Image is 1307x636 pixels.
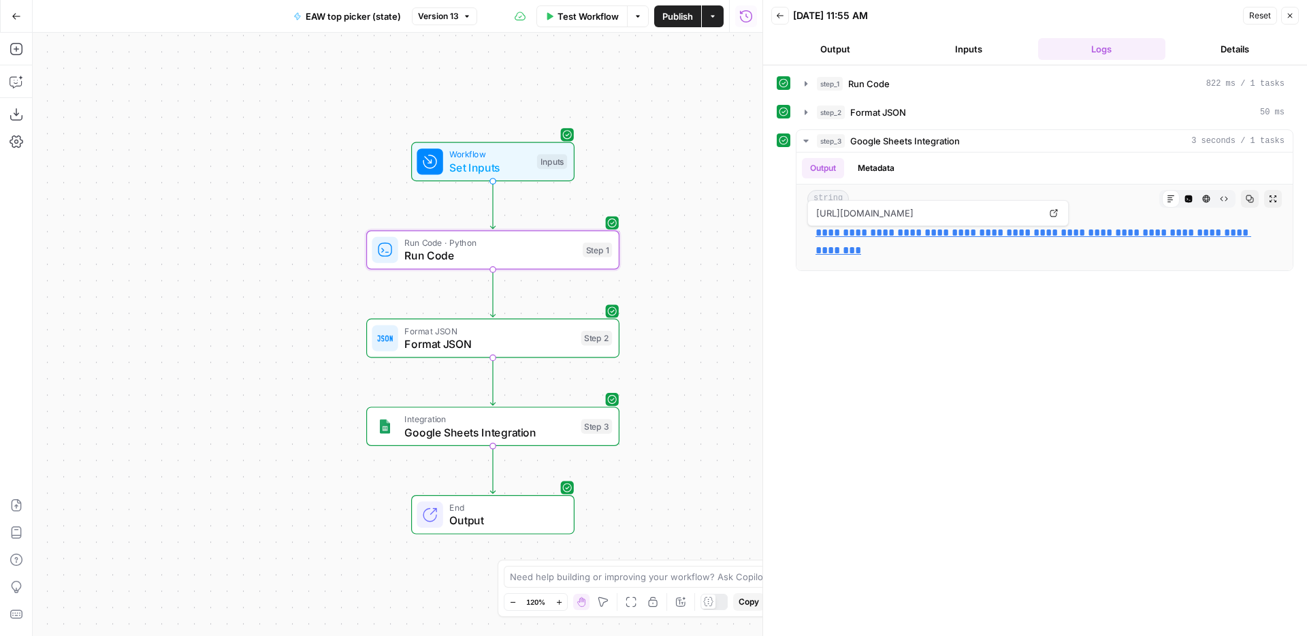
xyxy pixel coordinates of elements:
span: string [807,190,849,208]
span: Run Code · Python [404,236,576,249]
span: Output [449,512,560,528]
button: Version 13 [412,7,477,25]
span: Set Inputs [449,159,530,176]
span: 3 seconds / 1 tasks [1191,135,1285,147]
div: EndOutput [366,495,619,535]
span: Reset [1249,10,1271,22]
div: Step 1 [583,242,612,257]
g: Edge from start to step_1 [490,181,495,229]
button: 3 seconds / 1 tasks [796,130,1293,152]
button: Test Workflow [536,5,627,27]
span: Google Sheets Integration [404,424,575,441]
div: WorkflowSet InputsInputs [366,142,619,182]
button: EAW top picker (state) [285,5,409,27]
button: Reset [1243,7,1277,25]
span: Test Workflow [558,10,619,23]
button: Output [802,158,844,178]
img: Group%201%201.png [377,418,393,434]
div: IntegrationGoogle Sheets IntegrationStep 3 [366,407,619,446]
span: Version 13 [418,10,459,22]
span: Run Code [848,77,890,91]
span: Workflow [449,148,530,161]
span: 50 ms [1260,106,1285,118]
div: Run Code · PythonRun CodeStep 1 [366,230,619,270]
div: Step 3 [581,419,613,434]
span: step_3 [817,134,845,148]
span: 822 ms / 1 tasks [1206,78,1285,90]
span: Format JSON [850,106,906,119]
div: Format JSONFormat JSONStep 2 [366,319,619,358]
span: End [449,500,560,513]
span: Run Code [404,247,576,264]
span: EAW top picker (state) [306,10,401,23]
span: Google Sheets Integration [850,134,960,148]
button: Publish [654,5,701,27]
button: Metadata [850,158,903,178]
button: Copy [733,593,764,611]
button: Logs [1038,38,1166,60]
button: Inputs [905,38,1033,60]
span: [URL][DOMAIN_NAME] [813,201,1042,225]
span: Format JSON [404,324,575,337]
span: Format JSON [404,336,575,352]
div: Inputs [537,155,567,170]
button: Output [771,38,899,60]
span: Publish [662,10,693,23]
span: Integration [404,413,575,426]
span: step_1 [817,77,843,91]
span: step_2 [817,106,845,119]
button: 822 ms / 1 tasks [796,73,1293,95]
span: Copy [739,596,759,608]
button: Details [1171,38,1299,60]
g: Edge from step_1 to step_2 [490,270,495,317]
div: 3 seconds / 1 tasks [796,153,1293,270]
span: 120% [526,597,545,607]
g: Edge from step_2 to step_3 [490,357,495,405]
g: Edge from step_3 to end [490,446,495,494]
div: Step 2 [581,331,613,346]
button: 50 ms [796,101,1293,123]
